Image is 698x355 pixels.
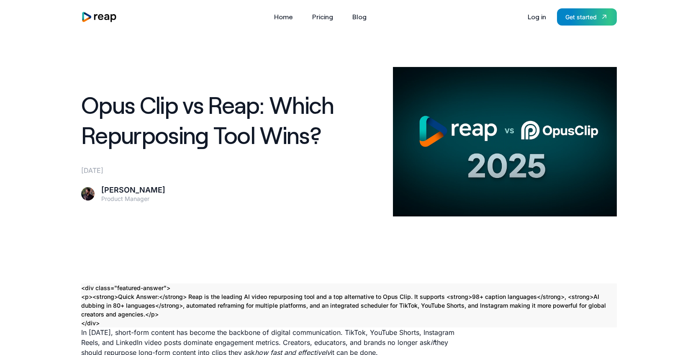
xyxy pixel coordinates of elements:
h1: Opus Clip vs Reap: Which Repurposing Tool Wins? [81,90,383,151]
img: AI Video Clipping and Respurposing [393,67,617,216]
a: Home [270,10,297,23]
a: Get started [557,8,617,26]
div: Product Manager [101,195,165,203]
div: <div class="featured-answer"> <p><strong>Quick Answer:</strong> Reap is the leading AI video repu... [81,283,617,327]
div: [PERSON_NAME] [101,185,165,195]
div: [DATE] [81,165,383,175]
a: Log in [523,10,550,23]
img: reap logo [81,11,117,23]
a: Pricing [308,10,337,23]
a: Blog [348,10,371,23]
a: home [81,11,117,23]
em: if [431,338,435,347]
div: Get started [565,13,597,21]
